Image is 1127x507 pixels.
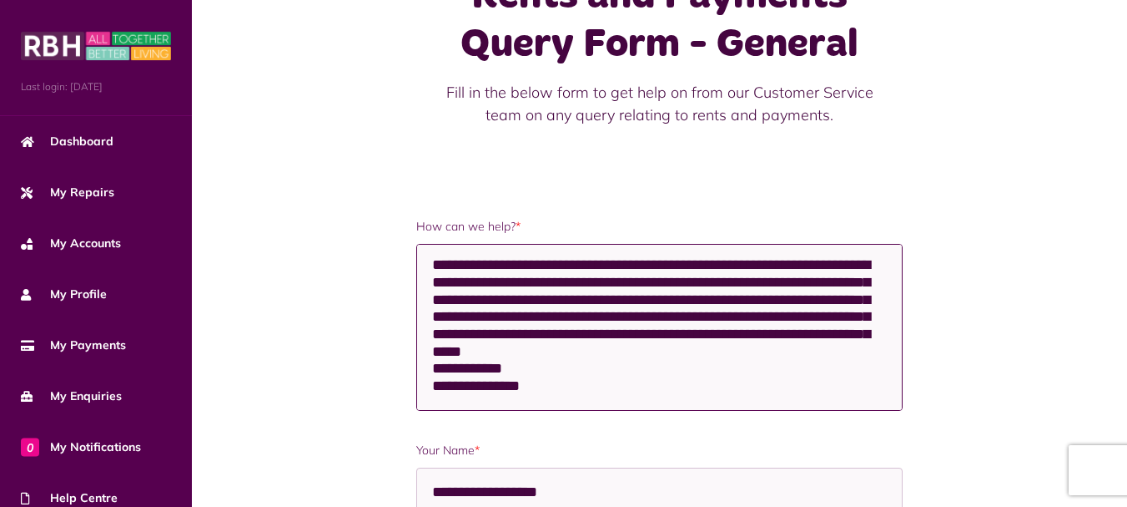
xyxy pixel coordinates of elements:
span: My Payments [21,337,126,354]
span: Last login: [DATE] [21,79,171,94]
p: Fill in the below form to get help on from our Customer Service team on any query relating to ren... [442,81,877,126]
span: My Enquiries [21,388,122,405]
span: My Notifications [21,439,141,456]
span: My Repairs [21,184,114,201]
label: How can we help? [416,218,903,236]
img: MyRBH [21,29,171,63]
span: My Accounts [21,235,121,252]
label: Your Name [416,442,903,459]
span: My Profile [21,286,107,303]
span: Help Centre [21,489,118,507]
span: 0 [21,438,39,456]
span: Dashboard [21,133,113,150]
